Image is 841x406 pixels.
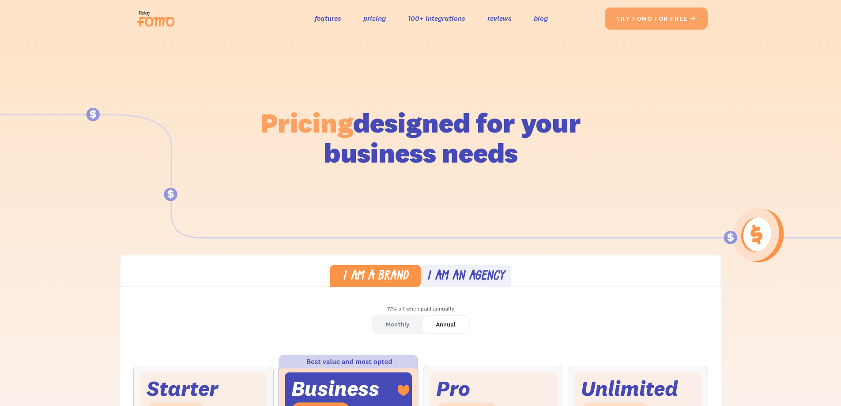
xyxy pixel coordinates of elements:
a: features [315,12,341,25]
div: Starter [147,379,218,398]
a: try fomo for free [605,8,708,30]
a: 100+ integrations [408,12,465,25]
div: Monthly [386,318,409,331]
div: I am an agency [427,270,505,283]
div: Pro [436,379,470,398]
div: Annual [436,318,456,331]
div: 17% off when paid annually [120,303,721,315]
a: pricing [363,12,386,25]
span:  [690,15,697,23]
div: I am a brand [343,270,408,283]
div: Unlimited [581,379,678,398]
a: reviews [487,12,512,25]
h1: designed for your business needs [260,108,581,168]
span: Pricing [260,106,353,140]
div: Business [291,379,379,398]
a: blog [534,12,548,25]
